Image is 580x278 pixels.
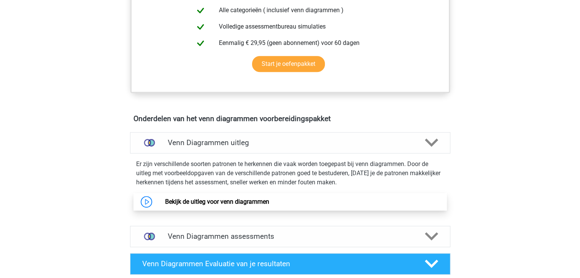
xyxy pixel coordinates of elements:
[127,253,453,275] a: Venn Diagrammen Evaluatie van je resultaten
[252,56,325,72] a: Start je oefenpakket
[136,160,444,187] p: Er zijn verschillende soorten patronen te herkennen die vaak worden toegepast bij venn diagrammen...
[168,138,413,147] h4: Venn Diagrammen uitleg
[168,232,413,241] h4: Venn Diagrammen assessments
[140,227,159,246] img: venn diagrammen assessments
[133,114,447,123] h4: Onderdelen van het venn diagrammen voorbereidingspakket
[165,198,269,205] a: Bekijk de uitleg voor venn diagrammen
[127,226,453,247] a: assessments Venn Diagrammen assessments
[142,259,413,268] h4: Venn Diagrammen Evaluatie van je resultaten
[140,133,159,152] img: venn diagrammen uitleg
[127,132,453,153] a: uitleg Venn Diagrammen uitleg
